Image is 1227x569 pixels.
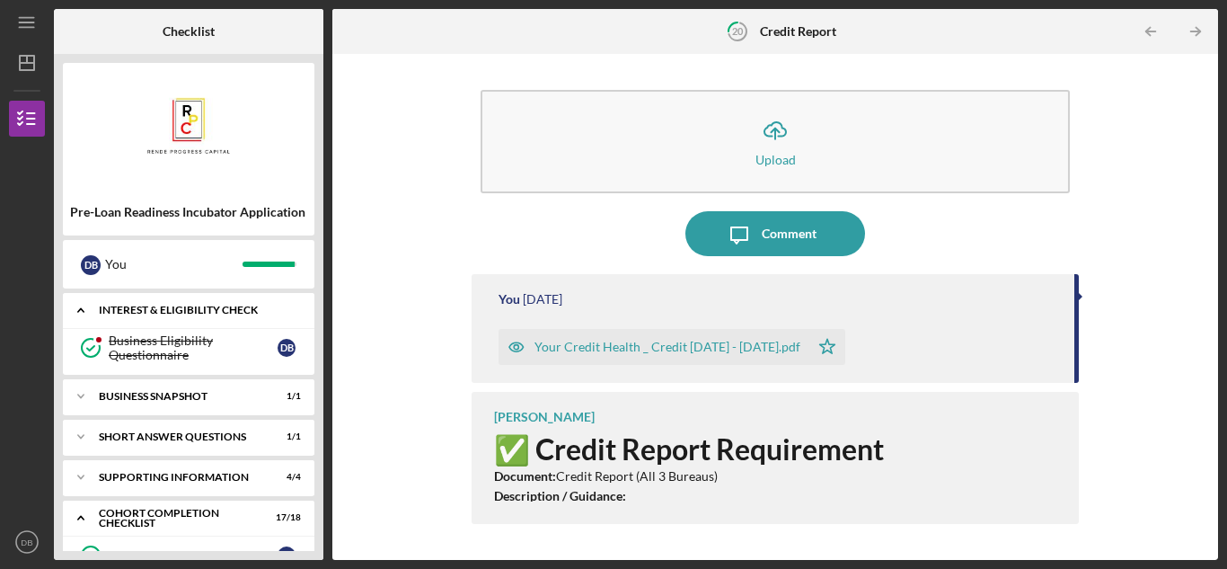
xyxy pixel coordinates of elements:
[481,90,1070,193] button: Upload
[762,211,817,256] div: Comment
[685,211,865,256] button: Comment
[278,547,296,565] div: D B
[99,508,256,529] div: Cohort Completion Checklist
[269,431,301,442] div: 1 / 1
[109,333,278,362] div: Business Eligibility Questionnaire
[63,72,314,180] img: Product logo
[278,339,296,357] div: D B
[269,512,301,523] div: 17 / 18
[534,340,800,354] div: Your Credit Health _ Credit [DATE] - [DATE].pdf
[494,488,626,503] strong: Description / Guidance:
[21,538,32,547] text: DB
[494,486,1061,567] p: Provide a recent . This helps identify potential risks, negative accounts, and opportunities to s...
[269,391,301,402] div: 1 / 1
[99,391,256,402] div: Business Snapshot
[105,249,243,280] div: You
[99,431,256,442] div: Short Answer Questions
[732,25,744,37] tspan: 20
[494,468,556,484] strong: Document:
[81,255,101,275] div: D B
[9,524,45,560] button: DB
[70,205,307,219] div: Pre-Loan Readiness Incubator Application
[760,24,836,39] b: Credit Report
[99,305,292,316] div: Interest & Eligibility Check
[109,548,278,563] div: Signed Commitment Form
[269,472,301,483] div: 4 / 4
[494,433,1061,467] h1: ✅ Credit Report Requirement
[99,472,256,483] div: Supporting Information
[163,24,215,39] b: Checklist
[494,467,1061,486] p: Credit Report (All 3 Bureaus)
[499,292,520,307] div: You
[755,153,796,166] div: Upload
[523,292,562,307] time: 2025-09-30 16:51
[494,410,595,424] div: [PERSON_NAME]
[499,329,845,365] button: Your Credit Health _ Credit [DATE] - [DATE].pdf
[72,330,305,366] a: Business Eligibility QuestionnaireDB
